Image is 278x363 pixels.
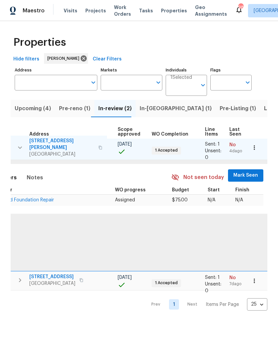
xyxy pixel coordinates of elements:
p: Assigned [115,197,167,204]
label: Flags [210,68,252,72]
div: 25 [247,296,267,313]
span: Line Items [205,127,218,137]
span: Unsent: 0 [205,282,221,293]
span: Hide filters [13,55,39,63]
span: Properties [161,7,187,14]
span: 4d ago [229,148,247,154]
span: Upcoming (4) [15,104,51,113]
span: Start [208,188,220,192]
label: Markets [101,68,163,72]
button: Open [198,80,208,90]
button: Hide filters [11,53,42,65]
span: [PERSON_NAME] [47,55,82,62]
span: Finish [235,188,249,192]
span: No [229,142,247,148]
label: Address [15,68,97,72]
span: [DATE] [118,275,132,280]
span: Address [29,132,49,137]
span: Notes [27,173,43,182]
span: Pre-reno (1) [59,104,90,113]
span: Sent: 1 [205,275,220,280]
span: 7d ago [229,281,247,287]
span: Clear Filters [93,55,122,63]
span: Maestro [23,7,45,14]
span: [STREET_ADDRESS] [29,274,75,280]
span: Last Seen [229,127,241,137]
span: $75.00 [172,198,188,202]
span: Projects [85,7,106,14]
span: Scope approved [118,127,140,137]
button: Open [243,78,252,87]
span: 1 Accepted [152,148,180,153]
span: [DATE] [118,142,132,147]
p: Items Per Page [206,301,239,308]
span: Pre-Listing (1) [220,104,256,113]
span: Mark Seen [233,171,258,180]
a: Goto page 1 [169,299,179,310]
span: In-[GEOGRAPHIC_DATA] (1) [140,104,212,113]
span: Properties [13,39,66,46]
span: Geo Assignments [195,4,227,17]
span: 1 Accepted [152,280,180,286]
button: Open [154,78,163,87]
span: WO progress [115,188,146,192]
span: Visits [64,7,77,14]
span: WO Completion [152,132,188,137]
span: Tasks [139,8,153,13]
nav: Pagination Navigation [145,298,267,311]
span: [GEOGRAPHIC_DATA] [29,280,75,287]
span: Unsent: 0 [205,149,221,160]
span: N/A [208,198,215,202]
div: 98 [238,4,243,11]
span: In-review (2) [98,104,132,113]
span: No [229,275,247,281]
span: Not seen today [183,174,224,181]
span: Budget [172,188,189,192]
span: [GEOGRAPHIC_DATA] [29,151,94,158]
button: Clear Filters [90,53,124,65]
span: [STREET_ADDRESS][PERSON_NAME] [29,138,94,151]
span: Sent: 1 [205,142,220,147]
span: Work Orders [114,4,131,17]
span: N/A [235,198,243,202]
span: 1 Selected [170,75,192,80]
button: Open [89,78,98,87]
div: [PERSON_NAME] [44,53,88,64]
label: Individuals [166,68,207,72]
button: Mark Seen [228,169,263,182]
